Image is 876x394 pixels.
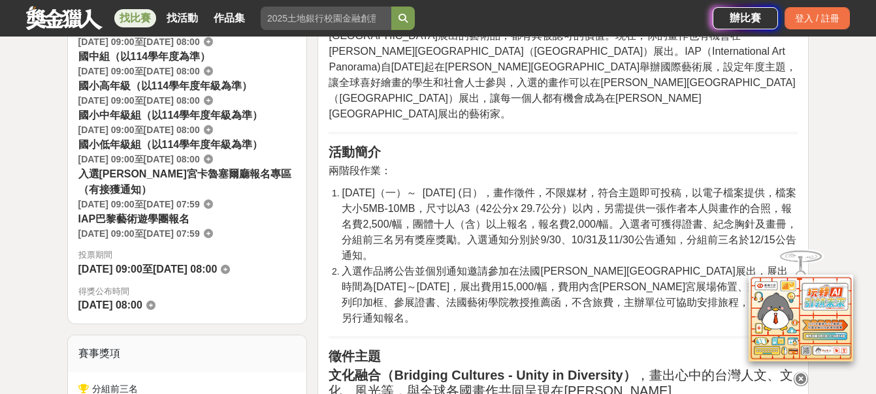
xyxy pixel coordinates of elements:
[144,125,200,135] span: [DATE] 08:00
[144,37,200,47] span: [DATE] 08:00
[342,187,797,261] span: [DATE]（一）～ [DATE] (日），畫作徵件，不限媒材，符合主題即可投稿，以電子檔案提供，檔案大小5MB-10MB，尺寸以A3（42公分x 29.7公分）以內，另需提供一張作者本人與畫作...
[78,80,253,91] span: 國小高年級（以114學年度年級為準）
[78,285,297,298] span: 得獎公布時間
[68,335,307,372] div: 賽事獎項
[78,95,135,106] span: [DATE] 09:00
[329,349,381,363] strong: 徵件主題
[78,199,135,209] span: [DATE] 09:00
[142,264,153,275] span: 至
[78,228,135,239] span: [DATE] 09:00
[144,66,200,76] span: [DATE] 08:00
[78,168,291,195] span: 入選[PERSON_NAME]宮卡魯塞爾廳報名專區（有接獲通知）
[78,139,263,150] span: 國小低年級組（以114學年度年級為準）
[144,199,200,209] span: [DATE] 07:59
[92,384,138,394] span: 分組前三名
[114,9,156,27] a: 找比賽
[78,37,135,47] span: [DATE] 09:00
[144,154,200,164] span: [DATE] 08:00
[329,165,391,176] span: 兩階段作業：
[135,66,144,76] span: 至
[342,265,791,324] span: 入選作品將公告並個別通知邀請參加在法國[PERSON_NAME][GEOGRAPHIC_DATA]展出，展出時間為[DATE]～[DATE]，展出費用15,000/幅，費用內含[PERSON_N...
[161,9,203,27] a: 找活動
[135,228,144,239] span: 至
[78,66,135,76] span: [DATE] 09:00
[329,145,381,159] strong: 活動簡介
[749,275,853,361] img: d2146d9a-e6f6-4337-9592-8cefde37ba6b.png
[78,110,263,121] span: 國小中年級組（以114學年度年級為準）
[78,213,190,224] span: IAP巴黎藝術遊學團報名
[785,7,850,29] div: 登入 / 註冊
[135,154,144,164] span: 至
[329,368,636,382] strong: 文化融合（Bridging Cultures - Unity in Diversity）
[78,264,142,275] span: [DATE] 09:00
[713,7,778,29] a: 辦比賽
[78,125,135,135] span: [DATE] 09:00
[78,249,297,262] span: 投票期間
[135,125,144,135] span: 至
[261,7,391,30] input: 2025土地銀行校園金融創意挑戰賽：從你出發 開啟智慧金融新頁
[153,264,217,275] span: [DATE] 08:00
[329,14,796,119] span: 法國[GEOGRAPHIC_DATA][PERSON_NAME]是全球藝術的殿堂，能在[PERSON_NAME][GEOGRAPHIC_DATA]展出的藝術品，都有其被認可的價值。現在，你的畫作...
[144,228,200,239] span: [DATE] 07:59
[144,95,200,106] span: [DATE] 08:00
[135,199,144,209] span: 至
[78,299,142,311] span: [DATE] 08:00
[135,37,144,47] span: 至
[78,154,135,164] span: [DATE] 09:00
[135,95,144,106] span: 至
[78,51,211,62] span: 國中組（以114學年度為準）
[208,9,250,27] a: 作品集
